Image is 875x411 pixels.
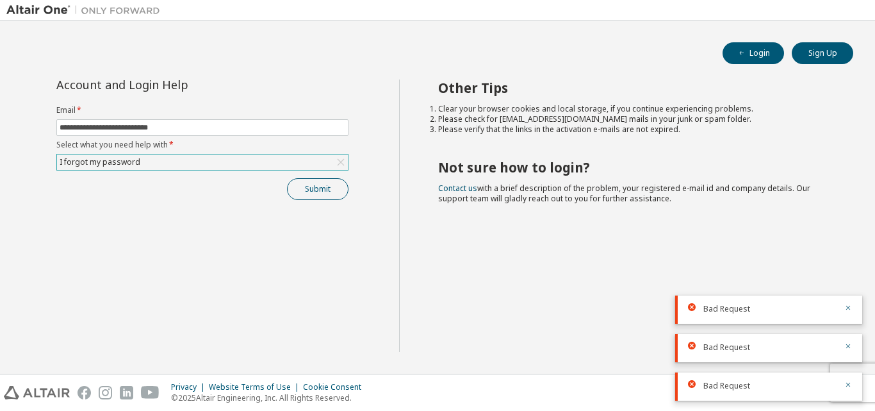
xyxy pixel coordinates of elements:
a: Contact us [438,183,477,194]
img: altair_logo.svg [4,386,70,399]
li: Clear your browser cookies and local storage, if you continue experiencing problems. [438,104,831,114]
h2: Not sure how to login? [438,159,831,176]
span: with a brief description of the problem, your registered e-mail id and company details. Our suppo... [438,183,810,204]
div: Account and Login Help [56,80,290,90]
img: youtube.svg [141,386,159,399]
h2: Other Tips [438,80,831,96]
span: Bad Request [703,381,750,391]
button: Sign Up [792,42,853,64]
span: Bad Request [703,342,750,353]
div: Website Terms of Use [209,382,303,392]
li: Please check for [EMAIL_ADDRESS][DOMAIN_NAME] mails in your junk or spam folder. [438,114,831,124]
div: Cookie Consent [303,382,369,392]
p: © 2025 Altair Engineering, Inc. All Rights Reserved. [171,392,369,403]
span: Bad Request [703,304,750,314]
div: I forgot my password [57,155,348,170]
img: Altair One [6,4,167,17]
div: Privacy [171,382,209,392]
img: facebook.svg [78,386,91,399]
img: instagram.svg [99,386,112,399]
div: I forgot my password [58,155,142,169]
label: Select what you need help with [56,140,348,150]
button: Submit [287,178,348,200]
label: Email [56,105,348,115]
li: Please verify that the links in the activation e-mails are not expired. [438,124,831,135]
button: Login [723,42,784,64]
img: linkedin.svg [120,386,133,399]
